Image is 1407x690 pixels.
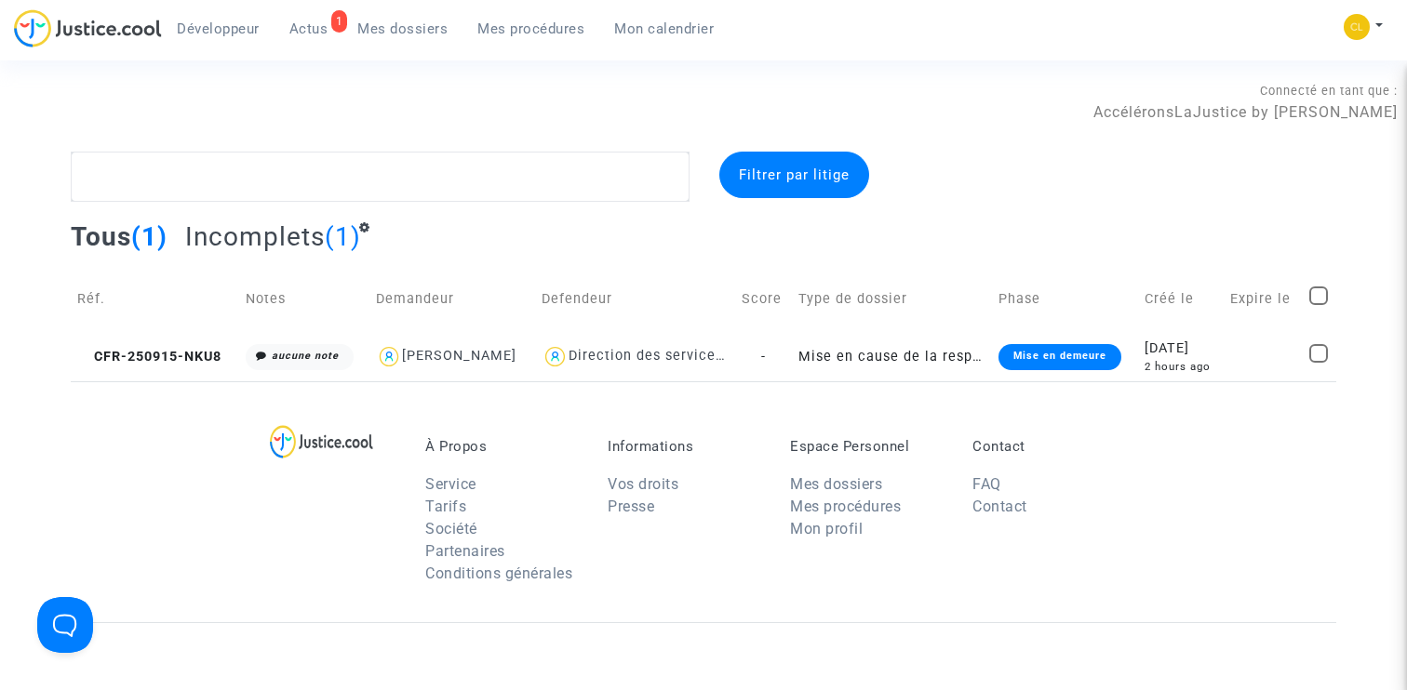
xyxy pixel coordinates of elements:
a: Mon calendrier [599,15,729,43]
a: Mes dossiers [790,475,882,493]
img: logo-lg.svg [270,425,373,458]
div: [PERSON_NAME] [402,348,516,364]
a: Partenaires [425,542,505,560]
td: Expire le [1224,266,1303,332]
a: Mes dossiers [342,15,462,43]
a: Développeur [162,15,275,43]
span: - [761,349,766,365]
td: Type de dossier [792,266,992,332]
a: 1Actus [275,15,343,43]
td: Defendeur [535,266,735,332]
a: Conditions générales [425,564,572,582]
div: Direction des services judiciaires du Ministère de la Justice - Bureau FIP4 [569,348,1085,364]
div: [DATE] [1145,338,1216,359]
td: Créé le [1138,266,1223,332]
a: Presse [608,498,654,515]
div: 1 [331,10,348,33]
span: Actus [289,20,328,37]
a: Société [425,520,477,537]
iframe: Help Scout Beacon - Open [37,597,93,653]
a: Vos droits [608,475,678,493]
p: Espace Personnel [790,438,945,455]
div: 2 hours ago [1145,359,1216,375]
td: Notes [239,266,368,332]
td: Phase [992,266,1138,332]
span: Filtrer par litige [739,166,850,183]
a: Mes procédures [790,498,901,515]
span: Mes procédures [477,20,584,37]
td: Réf. [71,266,240,332]
a: FAQ [972,475,1001,493]
img: jc-logo.svg [14,9,162,47]
a: Contact [972,498,1027,515]
img: f0b917ab549025eb3af43f3c4438ad5d [1344,14,1370,40]
p: À Propos [425,438,580,455]
img: icon-user.svg [376,343,403,370]
a: Mon profil [790,520,863,537]
td: Score [735,266,792,332]
span: Tous [71,221,131,252]
a: Tarifs [425,498,466,515]
span: (1) [325,221,361,252]
a: Service [425,475,476,493]
img: icon-user.svg [542,343,569,370]
td: Mise en cause de la responsabilité de l'Etat pour lenteur excessive de la Justice (dossier avocat) [792,332,992,381]
p: Informations [608,438,762,455]
span: (1) [131,221,167,252]
span: Incomplets [185,221,325,252]
span: Mes dossiers [357,20,448,37]
td: Demandeur [369,266,535,332]
a: Mes procédures [462,15,599,43]
span: Mon calendrier [614,20,714,37]
span: Connecté en tant que : [1260,84,1398,98]
span: Développeur [177,20,260,37]
i: aucune note [272,350,339,362]
span: CFR-250915-NKU8 [77,349,221,365]
div: Mise en demeure [998,344,1121,370]
p: Contact [972,438,1127,455]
